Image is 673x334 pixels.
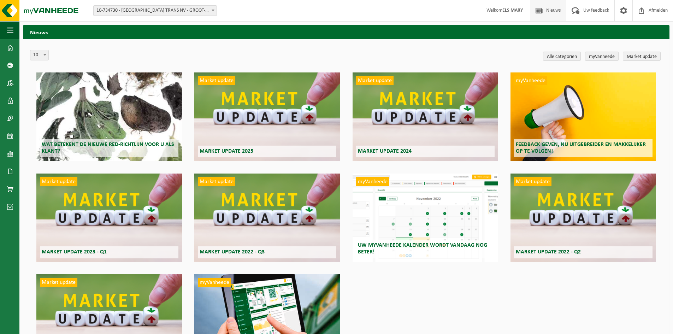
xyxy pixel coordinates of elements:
[356,76,394,85] span: Market update
[42,142,174,154] span: Wat betekent de nieuwe RED-richtlijn voor u als klant?
[356,177,389,186] span: myVanheede
[514,177,551,186] span: Market update
[516,142,646,154] span: Feedback geven, nu uitgebreider en makkelijker op te volgen!
[198,177,235,186] span: Market update
[585,52,619,61] a: myVanheede
[353,72,498,161] a: Market update Market update 2024
[198,278,231,287] span: myVanheede
[200,148,253,154] span: Market update 2025
[358,148,412,154] span: Market update 2024
[42,249,107,255] span: Market update 2023 - Q1
[36,72,182,161] a: Wat betekent de nieuwe RED-richtlijn voor u als klant?
[543,52,581,61] a: Alle categoriën
[30,50,48,60] span: 10
[510,174,656,262] a: Market update Market update 2022 - Q2
[36,174,182,262] a: Market update Market update 2023 - Q1
[194,72,340,161] a: Market update Market update 2025
[40,177,77,186] span: Market update
[30,50,49,60] span: 10
[516,249,581,255] span: Market update 2022 - Q2
[93,5,217,16] span: 10-734730 - BENELUX TRANS NV - GROOT-BIJGAARDEN
[198,76,235,85] span: Market update
[194,174,340,262] a: Market update Market update 2022 - Q3
[358,242,487,255] span: Uw myVanheede kalender wordt vandaag nog beter!
[623,52,661,61] a: Market update
[502,8,523,13] strong: ELS MARY
[353,174,498,262] a: myVanheede Uw myVanheede kalender wordt vandaag nog beter!
[94,6,217,16] span: 10-734730 - BENELUX TRANS NV - GROOT-BIJGAARDEN
[200,249,265,255] span: Market update 2022 - Q3
[40,278,77,287] span: Market update
[514,76,547,85] span: myVanheede
[510,72,656,161] a: myVanheede Feedback geven, nu uitgebreider en makkelijker op te volgen!
[23,25,669,39] h2: Nieuws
